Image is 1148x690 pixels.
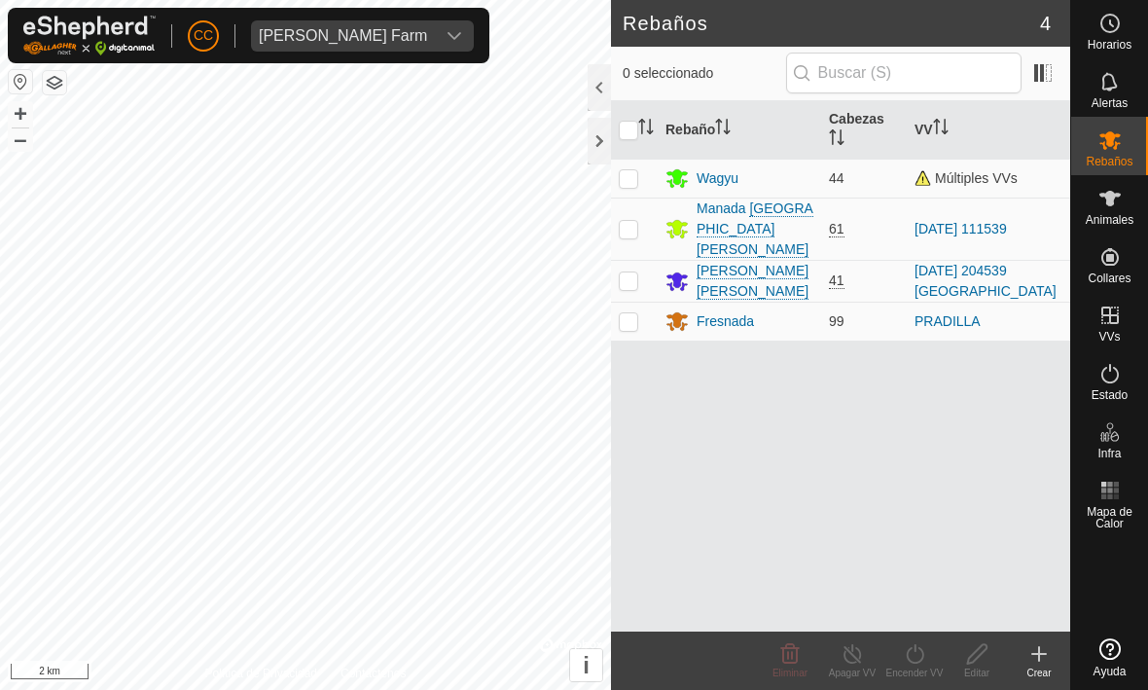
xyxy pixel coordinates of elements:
[623,63,786,84] span: 0 seleccionado
[786,53,1022,93] input: Buscar (S)
[933,122,949,137] p-sorticon: Activar para ordenar
[259,28,427,44] div: [PERSON_NAME] Farm
[946,666,1008,680] div: Editar
[23,16,156,55] img: Logo Gallagher
[9,70,32,93] button: Restablecer Mapa
[829,313,844,329] span: 99
[915,313,981,329] a: PRADILLA
[205,665,317,682] a: Política de Privacidad
[821,666,883,680] div: Apagar VV
[821,101,907,160] th: Cabezas
[697,199,813,260] div: Manada
[915,263,1057,299] a: [DATE] 204539 [GEOGRAPHIC_DATA]
[658,101,821,160] th: Rebaño
[1076,506,1143,529] span: Mapa de Calor
[915,221,1007,236] a: [DATE] 111539
[43,71,66,94] button: Capas del Mapa
[1086,214,1133,226] span: Animales
[583,652,590,678] span: i
[1088,39,1131,51] span: Horarios
[1040,9,1051,38] span: 4
[829,132,844,148] p-sorticon: Activar para ordenar
[638,122,654,137] p-sorticon: Activar para ordenar
[772,668,807,678] span: Eliminar
[829,170,844,186] span: 44
[251,20,435,52] span: Alarcia Monja Farm
[9,102,32,126] button: +
[907,101,1070,160] th: VV
[1088,272,1130,284] span: Collares
[1092,97,1128,109] span: Alertas
[1097,448,1121,459] span: Infra
[697,311,754,332] div: Fresnada
[1094,666,1127,677] span: Ayuda
[883,666,946,680] div: Encender VV
[9,127,32,151] button: –
[1098,331,1120,343] span: VVs
[623,12,1040,35] h2: Rebaños
[1092,389,1128,401] span: Estado
[715,122,731,137] p-sorticon: Activar para ordenar
[697,168,738,189] div: Wagyu
[915,170,1018,186] span: Múltiples VVs
[341,665,406,682] a: Contáctenos
[1086,156,1132,167] span: Rebaños
[1008,666,1070,680] div: Crear
[1071,631,1148,685] a: Ayuda
[570,649,602,681] button: i
[194,25,213,46] span: CC
[435,20,474,52] div: dropdown trigger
